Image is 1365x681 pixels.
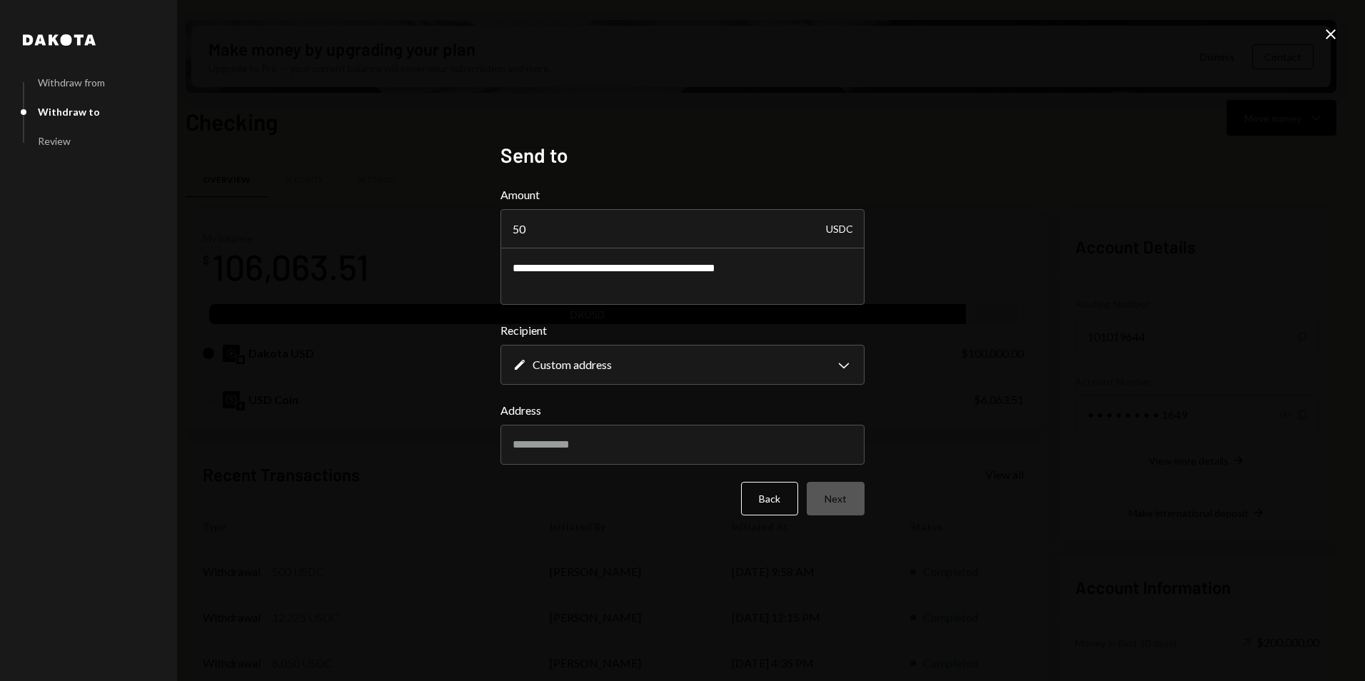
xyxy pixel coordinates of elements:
[826,209,853,249] div: USDC
[38,135,71,147] div: Review
[500,209,865,249] input: Enter amount
[500,345,865,385] button: Recipient
[500,141,865,169] h2: Send to
[741,482,798,515] button: Back
[500,322,865,339] label: Recipient
[500,186,865,203] label: Amount
[38,76,105,89] div: Withdraw from
[38,106,100,118] div: Withdraw to
[500,402,865,419] label: Address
